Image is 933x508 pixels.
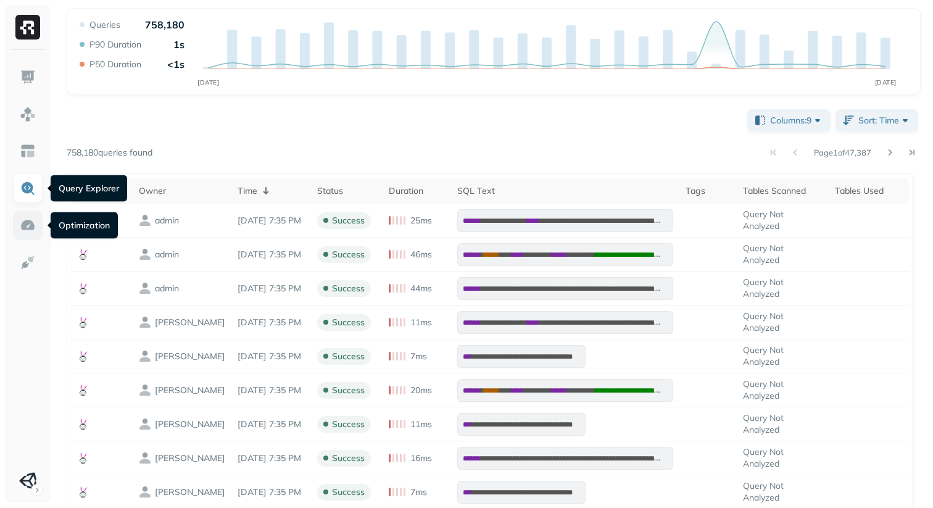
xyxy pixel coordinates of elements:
p: admin [155,215,179,227]
p: Page 1 of 47,387 [814,147,871,158]
div: Optimization [51,212,118,239]
p: success [332,215,365,227]
p: success [332,452,365,464]
p: success [332,351,365,362]
p: 20ms [410,385,432,396]
p: Queries [89,19,120,31]
div: Time [238,183,305,198]
p: <1s [167,58,185,70]
p: Query Not Analyzed [743,412,822,436]
p: Query Not Analyzed [743,209,822,232]
p: success [332,385,365,396]
p: Oct 11, 2025 7:35 PM [238,215,305,227]
p: 11ms [410,418,432,430]
p: trino [155,452,225,464]
p: success [332,486,365,498]
p: Oct 11, 2025 7:35 PM [238,452,305,464]
img: Assets [20,106,36,122]
div: Duration [389,183,446,198]
p: 16ms [410,452,432,464]
p: Query Not Analyzed [743,277,822,300]
p: 7ms [410,351,427,362]
p: Oct 11, 2025 7:35 PM [238,486,305,498]
p: Query Not Analyzed [743,310,822,334]
button: Sort: Time [836,109,918,131]
p: admin [155,283,179,294]
p: Oct 11, 2025 7:35 PM [238,283,305,294]
img: Integrations [20,254,36,270]
p: 11ms [410,317,432,328]
tspan: [DATE] [197,78,219,86]
p: admin [155,249,179,260]
div: Tables Scanned [743,183,822,198]
img: Asset Explorer [20,143,36,159]
div: Tables Used [835,183,903,198]
img: Unity [19,472,36,489]
tspan: [DATE] [875,78,897,86]
p: Query Not Analyzed [743,378,822,402]
p: 7ms [410,486,427,498]
span: Sort: Time [858,114,911,127]
div: Status [317,183,376,198]
div: Tags [686,183,731,198]
p: 758,180 queries found [67,147,152,159]
p: Oct 11, 2025 7:35 PM [238,385,305,396]
p: success [332,283,365,294]
img: Optimization [20,217,36,233]
p: Query Not Analyzed [743,446,822,470]
p: success [332,249,365,260]
p: 44ms [410,283,432,294]
p: success [332,317,365,328]
p: trino [155,385,225,396]
p: success [332,418,365,430]
p: 25ms [410,215,432,227]
div: Owner [139,183,225,198]
p: trino [155,351,225,362]
button: Columns:9 [747,109,831,131]
p: P90 Duration [89,39,141,51]
img: Ryft [15,15,40,40]
span: Columns: 9 [770,114,824,127]
p: P50 Duration [89,59,141,70]
p: 1s [173,38,185,51]
p: Oct 11, 2025 7:35 PM [238,249,305,260]
p: Query Not Analyzed [743,344,822,368]
p: Oct 11, 2025 7:35 PM [238,351,305,362]
p: Oct 11, 2025 7:35 PM [238,317,305,328]
p: trino [155,486,225,498]
p: trino [155,317,225,328]
div: SQL Text [457,183,673,198]
div: Query Explorer [51,175,127,202]
p: Query Not Analyzed [743,480,822,504]
img: Query Explorer [20,180,36,196]
p: trino [155,418,225,430]
img: Dashboard [20,69,36,85]
p: 758,180 [145,19,185,31]
p: 46ms [410,249,432,260]
p: Query Not Analyzed [743,243,822,266]
p: Oct 11, 2025 7:35 PM [238,418,305,430]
